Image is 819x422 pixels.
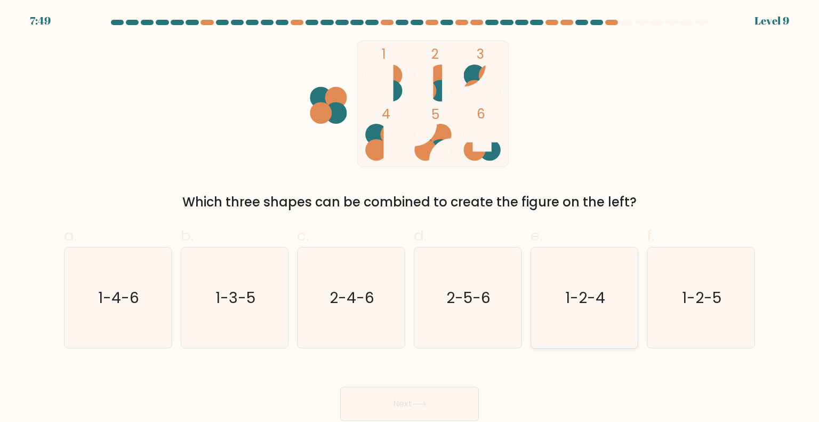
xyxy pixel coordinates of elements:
[382,105,391,123] tspan: 4
[215,286,255,308] text: 1-3-5
[477,46,484,63] tspan: 3
[70,193,749,212] div: Which three shapes can be combined to create the figure on the left?
[414,225,427,246] span: d.
[447,286,491,308] text: 2-5-6
[431,106,439,123] tspan: 5
[431,46,439,63] tspan: 2
[181,225,194,246] span: b.
[647,225,654,246] span: f.
[330,286,375,308] text: 2-4-6
[297,225,309,246] span: c.
[64,225,77,246] span: a.
[30,13,51,29] div: 7:49
[682,286,721,308] text: 1-2-5
[565,286,605,308] text: 1-2-4
[99,286,140,308] text: 1-4-6
[340,387,479,421] button: Next
[531,225,542,246] span: e.
[754,13,789,29] div: Level 9
[477,105,485,123] tspan: 6
[382,46,387,63] tspan: 1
